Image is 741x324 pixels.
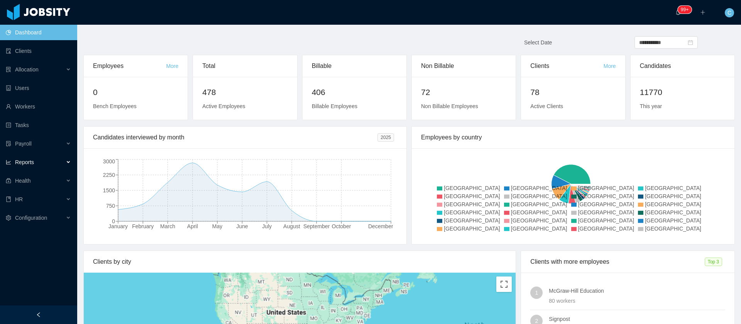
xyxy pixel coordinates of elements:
[6,117,71,133] a: icon: profileTasks
[93,251,506,273] div: Clients by city
[6,80,71,96] a: icon: robotUsers
[6,215,11,221] i: icon: setting
[444,209,500,215] span: [GEOGRAPHIC_DATA]
[103,172,115,178] tspan: 2250
[578,226,634,232] span: [GEOGRAPHIC_DATA]
[727,8,731,17] span: C
[160,223,175,229] tspan: March
[15,66,39,73] span: Allocation
[700,10,705,15] i: icon: plus
[6,25,71,40] a: icon: pie-chartDashboard
[212,223,222,229] tspan: May
[15,215,47,221] span: Configuration
[132,223,154,229] tspan: February
[202,55,288,77] div: Total
[93,86,178,98] h2: 0
[312,55,397,77] div: Billable
[202,103,245,109] span: Active Employees
[511,217,567,224] span: [GEOGRAPHIC_DATA]
[645,185,701,191] span: [GEOGRAPHIC_DATA]
[549,297,725,305] div: 80 workers
[511,185,567,191] span: [GEOGRAPHIC_DATA]
[368,223,393,229] tspan: December
[549,315,725,323] h4: Signpost
[530,103,563,109] span: Active Clients
[421,86,506,98] h2: 72
[578,201,634,207] span: [GEOGRAPHIC_DATA]
[511,201,567,207] span: [GEOGRAPHIC_DATA]
[112,218,115,224] tspan: 0
[549,287,725,295] h4: McGraw-Hill Education
[645,209,701,215] span: [GEOGRAPHIC_DATA]
[303,223,330,229] tspan: September
[578,209,634,215] span: [GEOGRAPHIC_DATA]
[421,55,506,77] div: Non Billable
[6,43,71,59] a: icon: auditClients
[377,133,394,142] span: 2025
[678,6,692,14] sup: 196
[106,203,115,209] tspan: 750
[511,209,567,215] span: [GEOGRAPHIC_DATA]
[202,86,288,98] h2: 478
[283,223,300,229] tspan: August
[604,63,616,69] a: More
[187,223,198,229] tspan: April
[444,185,500,191] span: [GEOGRAPHIC_DATA]
[578,193,634,199] span: [GEOGRAPHIC_DATA]
[6,178,11,183] i: icon: medicine-box
[511,193,567,199] span: [GEOGRAPHIC_DATA]
[6,141,11,146] i: icon: file-protect
[312,103,357,109] span: Billable Employees
[645,193,701,199] span: [GEOGRAPHIC_DATA]
[262,223,272,229] tspan: July
[332,223,351,229] tspan: October
[93,127,377,148] div: Candidates interviewed by month
[530,86,616,98] h2: 78
[640,103,662,109] span: This year
[444,217,500,224] span: [GEOGRAPHIC_DATA]
[15,196,23,202] span: HR
[103,158,115,165] tspan: 3000
[524,39,552,46] span: Select Date
[578,185,634,191] span: [GEOGRAPHIC_DATA]
[496,277,512,292] button: Toggle fullscreen view
[312,86,397,98] h2: 406
[6,67,11,72] i: icon: solution
[444,226,500,232] span: [GEOGRAPHIC_DATA]
[236,223,248,229] tspan: June
[675,10,681,15] i: icon: bell
[530,55,603,77] div: Clients
[421,103,478,109] span: Non Billable Employees
[444,201,500,207] span: [GEOGRAPHIC_DATA]
[645,201,701,207] span: [GEOGRAPHIC_DATA]
[688,40,693,45] i: icon: calendar
[645,217,701,224] span: [GEOGRAPHIC_DATA]
[705,258,722,266] span: Top 3
[93,103,137,109] span: Bench Employees
[15,159,34,165] span: Reports
[640,86,725,98] h2: 11770
[645,226,701,232] span: [GEOGRAPHIC_DATA]
[15,141,32,147] span: Payroll
[578,217,634,224] span: [GEOGRAPHIC_DATA]
[103,187,115,193] tspan: 1500
[6,159,11,165] i: icon: line-chart
[640,55,725,77] div: Candidates
[15,178,30,184] span: Health
[421,127,725,148] div: Employees by country
[444,193,500,199] span: [GEOGRAPHIC_DATA]
[6,197,11,202] i: icon: book
[93,55,166,77] div: Employees
[108,223,128,229] tspan: January
[530,251,704,273] div: Clients with more employees
[535,287,538,299] span: 1
[511,226,567,232] span: [GEOGRAPHIC_DATA]
[6,99,71,114] a: icon: userWorkers
[166,63,178,69] a: More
